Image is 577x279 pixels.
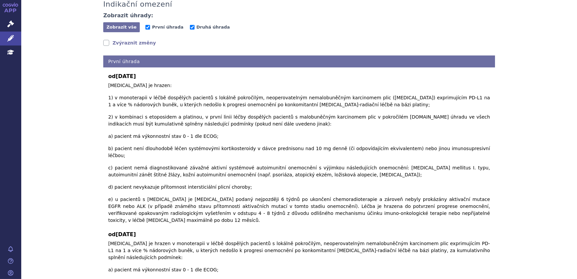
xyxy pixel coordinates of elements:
[103,22,140,32] button: Zobrazit vše
[152,25,183,30] span: První úhrada
[103,40,156,46] a: Zvýraznit změny
[108,231,490,238] b: od
[103,12,153,19] h4: Zobrazit úhrady:
[116,231,136,237] span: [DATE]
[190,25,195,30] input: Druhá úhrada
[108,82,490,224] p: [MEDICAL_DATA] je hrazen: 1) v monoterapii v léčbě dospělých pacientů s lokálně pokročilým, neope...
[145,25,150,30] input: První úhrada
[103,55,495,68] h4: První úhrada
[107,25,137,30] span: Zobrazit vše
[197,25,230,30] span: Druhá úhrada
[116,73,136,79] span: [DATE]
[108,72,490,80] b: od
